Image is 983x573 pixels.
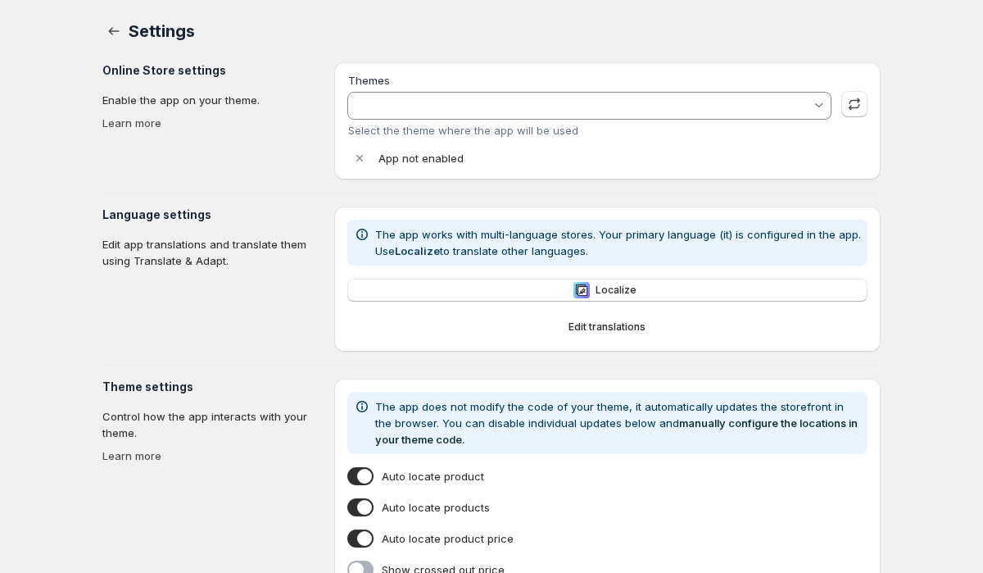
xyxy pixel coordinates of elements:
[347,279,867,302] button: LocalizeLocalize
[596,284,636,297] span: Localize
[102,116,161,130] a: Learn more
[102,62,321,79] h3: Online Store settings
[382,530,514,547] span: Auto locate product price
[102,449,161,462] a: Learn more
[382,499,490,516] span: Auto locate products
[375,226,861,259] p: The app works with multi-language stores. Your primary language (it) is configured in the app. Us...
[569,321,646,334] span: Edit translations
[102,379,321,395] h3: Theme settings
[573,282,590,298] img: Localize
[375,398,861,448] p: The app does not modify the code of your theme, it automatically updates the storefront in the br...
[375,416,858,446] a: manually configure the locations in your theme code.
[395,244,440,257] b: Localize
[382,468,484,484] span: Auto locate product
[129,21,194,41] span: Settings
[378,150,464,166] p: App not enabled
[348,74,390,87] label: Themes
[102,408,321,441] p: Control how the app interacts with your theme.
[102,236,321,269] p: Edit app translations and translate them using Translate & Adapt.
[102,92,321,108] p: Enable the app on your theme.
[348,124,831,137] div: Select the theme where the app will be used
[347,316,867,339] button: Edit translations
[102,207,321,223] h3: Language settings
